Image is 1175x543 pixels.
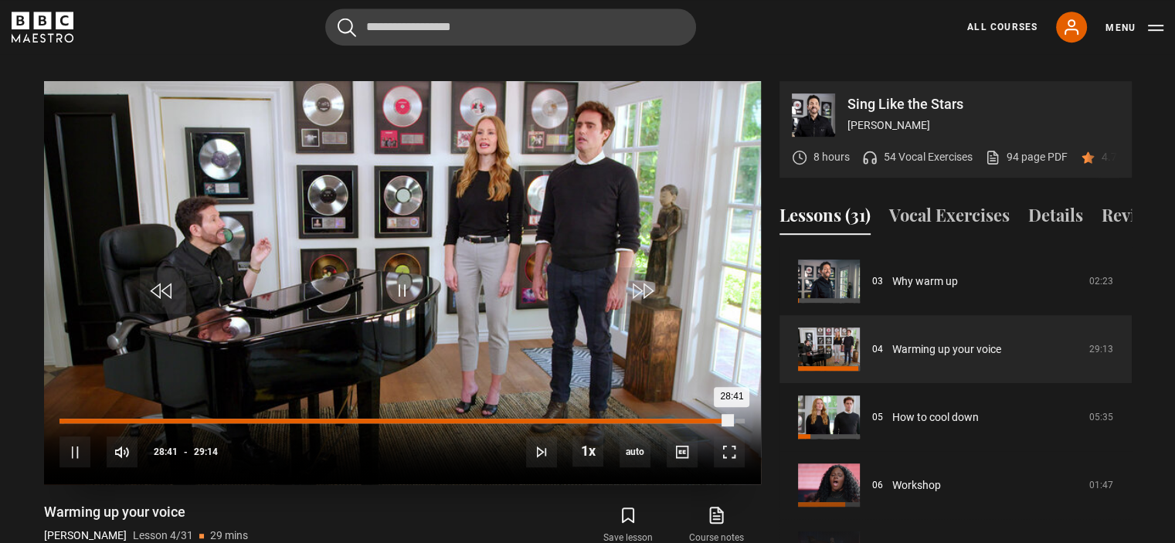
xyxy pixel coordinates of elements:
div: Current quality: 720p [620,436,650,467]
span: - [184,446,188,457]
a: How to cool down [892,409,979,426]
span: 29:14 [194,438,218,466]
button: Details [1028,202,1083,235]
span: 28:41 [154,438,178,466]
button: Captions [667,436,698,467]
button: Submit the search query [338,18,356,37]
button: Mute [107,436,138,467]
button: Fullscreen [714,436,745,467]
video-js: Video Player [44,81,761,484]
div: Progress Bar [59,419,744,423]
a: Warming up your voice [892,341,1001,358]
a: Why warm up [892,273,958,290]
p: 54 Vocal Exercises [884,149,973,165]
button: Toggle navigation [1105,20,1163,36]
button: Next Lesson [526,436,557,467]
button: Playback Rate [572,436,603,467]
a: Workshop [892,477,941,494]
h1: Warming up your voice [44,503,248,521]
a: All Courses [967,20,1037,34]
button: Vocal Exercises [889,202,1010,235]
p: [PERSON_NAME] [847,117,1119,134]
p: 8 hours [813,149,850,165]
span: auto [620,436,650,467]
button: Lessons (31) [779,202,871,235]
p: Sing Like the Stars [847,97,1119,111]
svg: BBC Maestro [12,12,73,42]
input: Search [325,8,696,46]
button: Pause [59,436,90,467]
a: 94 page PDF [985,149,1068,165]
